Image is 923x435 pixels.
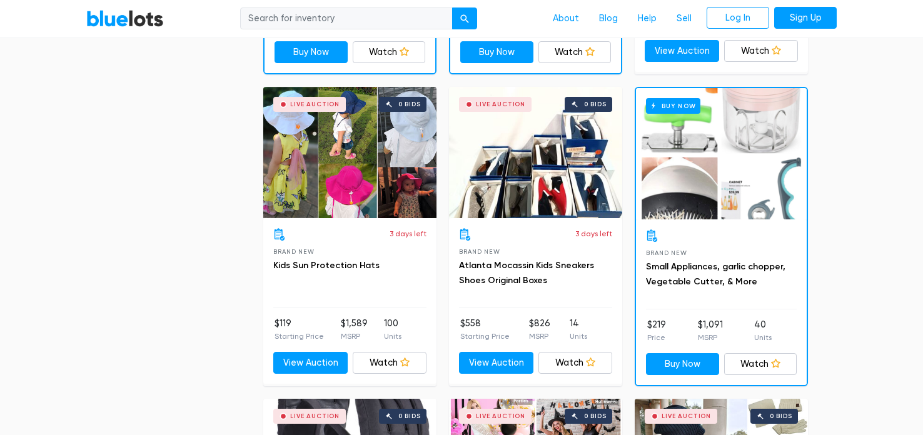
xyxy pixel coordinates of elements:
[398,101,421,107] div: 0 bids
[754,318,772,343] li: 40
[275,41,348,64] a: Buy Now
[529,317,550,342] li: $826
[543,7,589,31] a: About
[724,40,799,62] a: Watch
[589,7,628,31] a: Blog
[240,7,453,30] input: Search for inventory
[476,101,525,107] div: Live Auction
[538,41,612,64] a: Watch
[459,260,594,286] a: Atlanta Mocassin Kids Sneakers Shoes Original Boxes
[645,40,719,62] a: View Auction
[667,7,702,31] a: Sell
[698,332,723,343] p: MSRP
[449,87,622,218] a: Live Auction 0 bids
[263,87,436,218] a: Live Auction 0 bids
[646,249,687,256] span: Brand New
[290,413,340,419] div: Live Auction
[647,332,666,343] p: Price
[570,331,587,342] p: Units
[476,413,525,419] div: Live Auction
[398,413,421,419] div: 0 bids
[390,228,426,239] p: 3 days left
[575,228,612,239] p: 3 days left
[662,413,711,419] div: Live Auction
[384,331,401,342] p: Units
[628,7,667,31] a: Help
[584,101,607,107] div: 0 bids
[570,317,587,342] li: 14
[275,331,324,342] p: Starting Price
[353,352,427,374] a: Watch
[774,7,837,29] a: Sign Up
[770,413,792,419] div: 0 bids
[538,352,613,374] a: Watch
[290,101,340,107] div: Live Auction
[724,353,797,376] a: Watch
[698,318,723,343] li: $1,091
[646,98,700,114] h6: Buy Now
[647,318,666,343] li: $219
[341,317,368,342] li: $1,589
[459,352,533,374] a: View Auction
[341,331,368,342] p: MSRP
[86,9,164,27] a: BlueLots
[273,352,348,374] a: View Auction
[646,353,719,376] a: Buy Now
[273,248,314,255] span: Brand New
[584,413,607,419] div: 0 bids
[460,331,510,342] p: Starting Price
[459,248,500,255] span: Brand New
[460,317,510,342] li: $558
[460,41,533,64] a: Buy Now
[707,7,769,29] a: Log In
[636,88,807,219] a: Buy Now
[529,331,550,342] p: MSRP
[273,260,380,271] a: Kids Sun Protection Hats
[353,41,426,64] a: Watch
[754,332,772,343] p: Units
[646,261,785,287] a: Small Appliances, garlic chopper, Vegetable Cutter, & More
[384,317,401,342] li: 100
[275,317,324,342] li: $119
